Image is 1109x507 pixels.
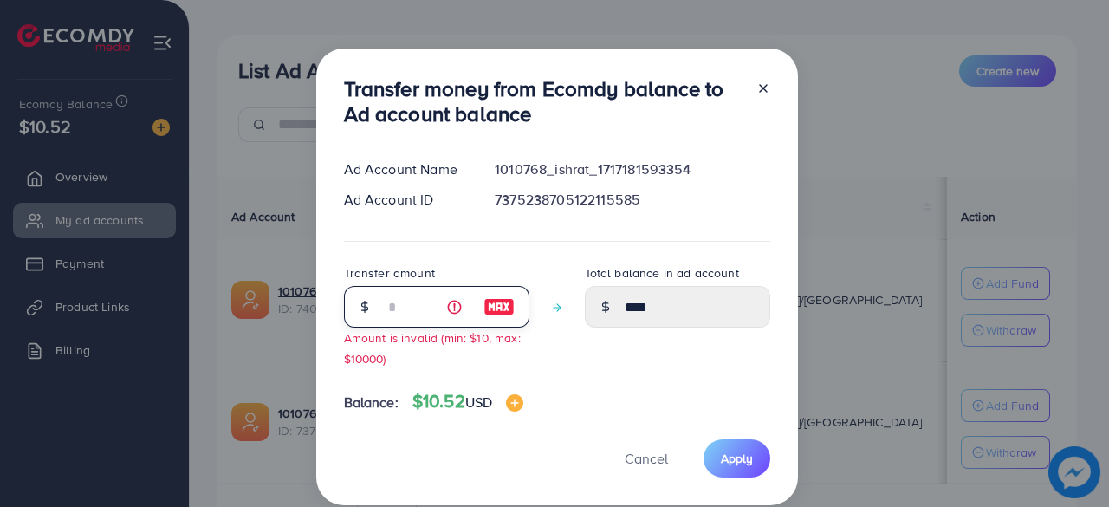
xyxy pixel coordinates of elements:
div: 7375238705122115585 [481,190,783,210]
div: Ad Account Name [330,159,482,179]
h4: $10.52 [412,391,523,413]
span: Apply [721,450,753,467]
div: 1010768_ishrat_1717181593354 [481,159,783,179]
img: image [483,296,515,317]
label: Total balance in ad account [585,264,739,282]
span: Balance: [344,393,399,413]
img: image [506,394,523,412]
small: Amount is invalid (min: $10, max: $10000) [344,329,521,366]
span: USD [465,393,492,412]
label: Transfer amount [344,264,435,282]
h3: Transfer money from Ecomdy balance to Ad account balance [344,76,743,127]
div: Ad Account ID [330,190,482,210]
button: Cancel [603,439,690,477]
button: Apply [704,439,770,477]
span: Cancel [625,449,668,468]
